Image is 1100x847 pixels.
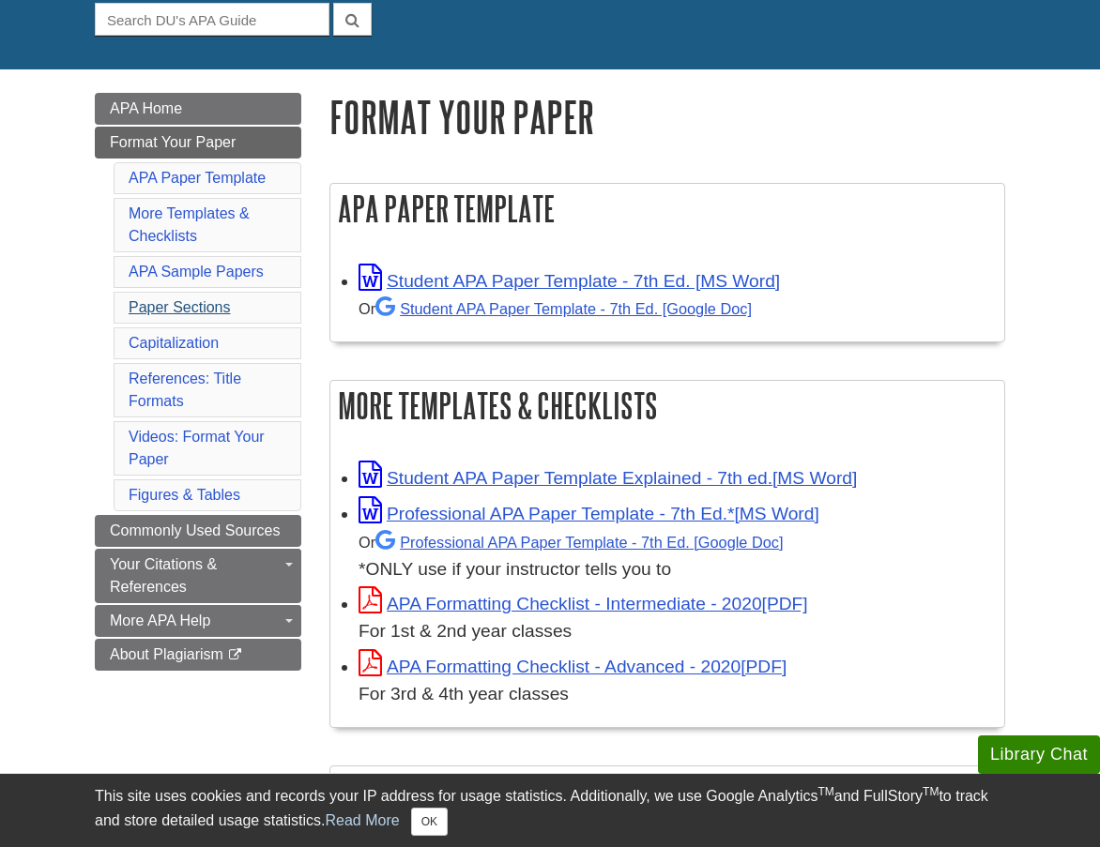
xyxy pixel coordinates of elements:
[330,381,1004,431] h2: More Templates & Checklists
[359,534,783,551] small: Or
[110,613,210,628] span: More APA Help
[359,300,752,317] small: Or
[359,618,995,645] div: For 1st & 2nd year classes
[325,812,399,828] a: Read More
[129,205,250,244] a: More Templates & Checklists
[110,100,182,116] span: APA Home
[375,534,783,551] a: Professional APA Paper Template - 7th Ed.
[330,766,1004,816] h2: APA Sample Papers
[110,556,217,595] span: Your Citations & References
[110,646,223,662] span: About Plagiarism
[129,429,265,467] a: Videos: Format Your Paper
[129,371,241,409] a: References: Title Formats
[95,785,1005,836] div: This site uses cookies and records your IP address for usage statistics. Additionally, we use Goo...
[227,649,243,661] i: This link opens in a new window
[95,639,301,671] a: About Plagiarism
[129,335,219,351] a: Capitalization
[95,93,301,125] a: APA Home
[359,681,995,708] div: For 3rd & 4th year classes
[329,93,1005,141] h1: Format Your Paper
[95,549,301,603] a: Your Citations & References
[330,184,1004,234] h2: APA Paper Template
[129,487,240,503] a: Figures & Tables
[923,785,939,798] sup: TM
[95,605,301,637] a: More APA Help
[129,299,231,315] a: Paper Sections
[95,515,301,547] a: Commonly Used Sources
[359,271,780,291] a: Link opens in new window
[978,735,1100,774] button: Library Chat
[359,594,808,613] a: Link opens in new window
[375,300,752,317] a: Student APA Paper Template - 7th Ed. [Google Doc]
[110,522,280,538] span: Commonly Used Sources
[817,785,833,798] sup: TM
[95,127,301,159] a: Format Your Paper
[359,504,819,523] a: Link opens in new window
[129,170,266,186] a: APA Paper Template
[359,657,787,676] a: Link opens in new window
[411,808,448,836] button: Close
[95,3,329,36] input: Search DU's APA Guide
[110,134,236,150] span: Format Your Paper
[359,468,857,488] a: Link opens in new window
[359,528,995,583] div: *ONLY use if your instructor tells you to
[129,264,264,280] a: APA Sample Papers
[95,93,301,671] div: Guide Page Menu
